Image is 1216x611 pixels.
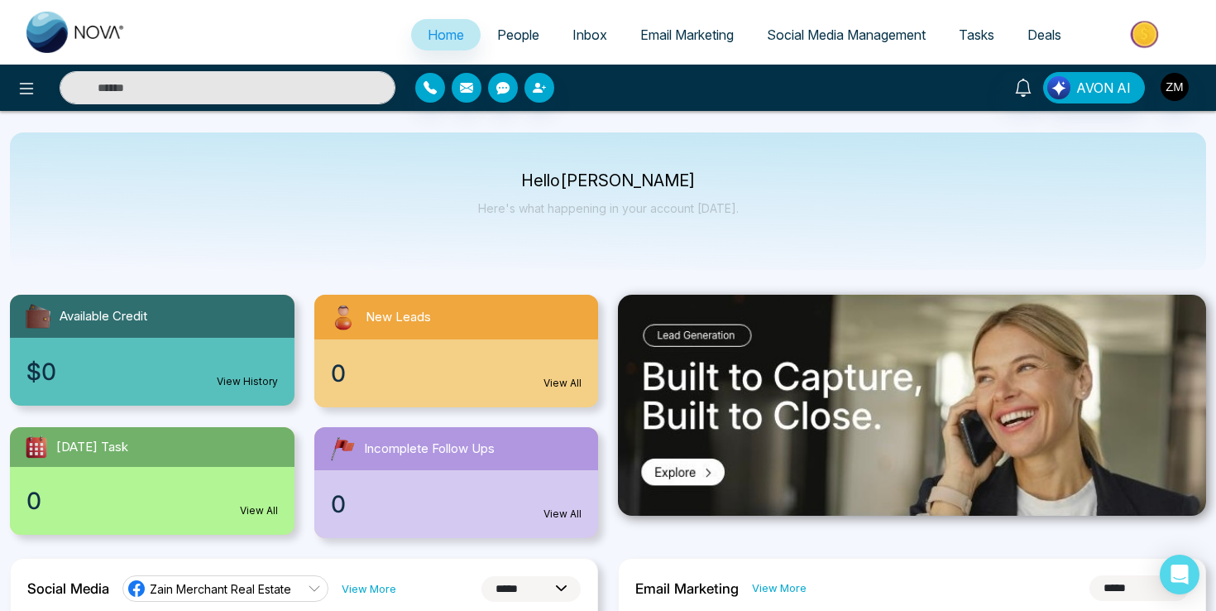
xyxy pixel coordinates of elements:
a: View All [240,503,278,518]
a: Email Marketing [624,19,750,51]
a: Tasks [942,19,1011,51]
span: Email Marketing [640,26,734,43]
span: Tasks [959,26,994,43]
img: User Avatar [1161,73,1189,101]
a: People [481,19,556,51]
span: Zain Merchant Real Estate [150,581,291,597]
img: followUps.svg [328,434,357,464]
span: Social Media Management [767,26,926,43]
span: Incomplete Follow Ups [364,440,495,459]
img: todayTask.svg [23,434,50,460]
h2: Email Marketing [635,580,739,597]
a: Social Media Management [750,19,942,51]
img: availableCredit.svg [23,301,53,331]
div: Open Intercom Messenger [1160,555,1199,594]
a: New Leads0View All [304,295,609,407]
span: 0 [331,487,346,522]
a: View More [752,580,807,596]
span: 0 [26,484,41,518]
span: People [497,26,539,43]
span: Available Credit [60,307,147,326]
img: newLeads.svg [328,301,359,333]
p: Hello [PERSON_NAME] [478,174,739,188]
a: View All [543,507,582,522]
img: Lead Flow [1047,76,1070,99]
span: 0 [331,356,346,391]
a: Inbox [556,19,624,51]
a: Deals [1011,19,1078,51]
span: [DATE] Task [56,438,128,457]
img: Nova CRM Logo [26,12,126,53]
h2: Social Media [27,580,109,597]
button: AVON AI [1043,72,1145,103]
a: Home [411,19,481,51]
span: Inbox [572,26,607,43]
span: Home [428,26,464,43]
p: Here's what happening in your account [DATE]. [478,201,739,215]
img: Market-place.gif [1086,16,1206,53]
span: New Leads [366,308,431,327]
a: View History [217,374,278,389]
a: View More [342,581,396,597]
img: . [618,295,1206,516]
span: Deals [1027,26,1061,43]
a: Incomplete Follow Ups0View All [304,427,609,538]
span: $0 [26,354,56,389]
span: AVON AI [1076,78,1131,98]
a: View All [543,376,582,391]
